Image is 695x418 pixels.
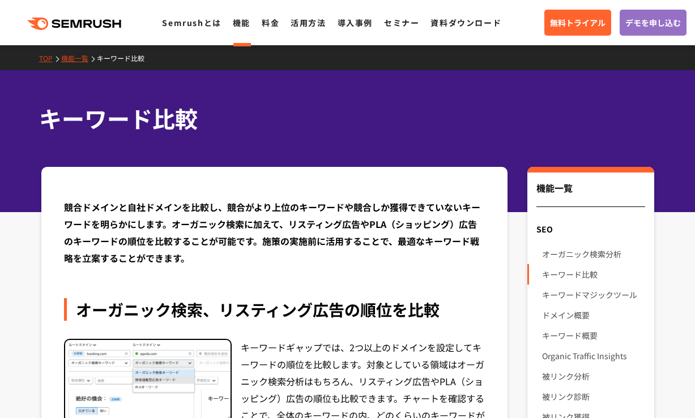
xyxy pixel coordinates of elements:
a: Organic Traffic Insights [542,346,645,366]
a: キーワード概要 [542,325,645,346]
div: SEO [527,219,654,239]
a: キーワード比較 [97,53,153,63]
a: 無料トライアル [544,10,611,36]
a: 資料ダウンロード [430,17,501,28]
a: オーガニック検索分析 [542,244,645,264]
a: Semrushとは [162,17,221,28]
div: 機能一覧 [536,181,645,207]
a: セミナー [384,17,419,28]
a: 活用方法 [291,17,326,28]
a: キーワードマジックツール [542,285,645,305]
a: 被リンク分析 [542,366,645,386]
span: デモを申し込む [625,16,681,29]
div: 競合ドメインと自社ドメインを比較し、競合がより上位のキーワードや競合しか獲得できていないキーワードを明らかにします。オーガニック検索に加えて、リスティング広告やPLA（ショッピング）広告のキーワ... [64,199,485,266]
span: 無料トライアル [550,16,606,29]
a: 料金 [262,17,279,28]
h1: キーワード比較 [39,102,645,135]
a: 導入事例 [338,17,373,28]
a: 機能一覧 [61,53,97,63]
div: オーガニック検索、リスティング広告の順位を比較 [64,298,485,321]
a: TOP [39,53,61,63]
a: 被リンク診断 [542,386,645,407]
a: 機能 [233,17,250,28]
a: ドメイン概要 [542,305,645,325]
a: キーワード比較 [542,264,645,285]
a: デモを申し込む [620,10,687,36]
